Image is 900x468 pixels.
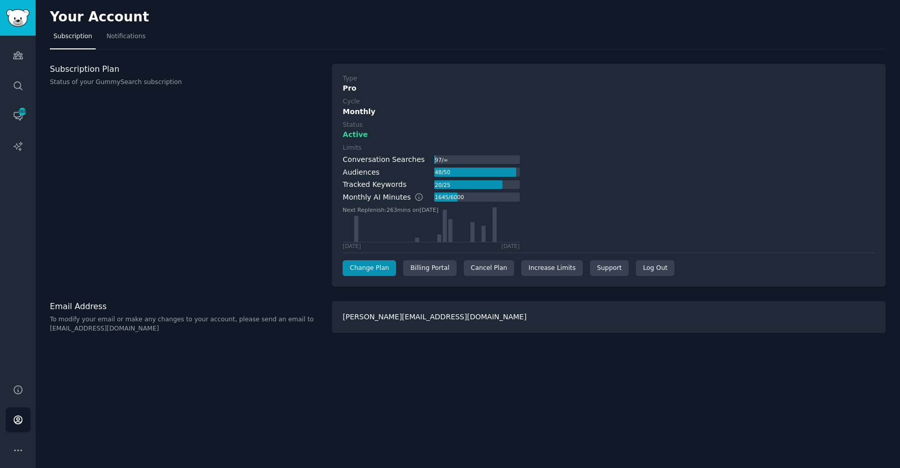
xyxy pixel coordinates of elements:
[590,260,629,277] a: Support
[464,260,514,277] div: Cancel Plan
[343,192,434,203] div: Monthly AI Minutes
[332,301,886,333] div: [PERSON_NAME][EMAIL_ADDRESS][DOMAIN_NAME]
[403,260,457,277] div: Billing Portal
[103,29,149,49] a: Notifications
[50,9,149,25] h2: Your Account
[50,29,96,49] a: Subscription
[343,179,406,190] div: Tracked Keywords
[6,9,30,27] img: GummySearch logo
[53,32,92,41] span: Subscription
[6,103,31,128] a: 388
[343,144,361,153] div: Limits
[343,121,362,130] div: Status
[50,315,321,333] p: To modify your email or make any changes to your account, please send an email to [EMAIL_ADDRESS]...
[343,83,875,94] div: Pro
[343,97,359,106] div: Cycle
[50,78,321,87] p: Status of your GummySearch subscription
[434,168,452,177] div: 48 / 50
[343,206,438,213] text: Next Replenish: 263 mins on [DATE]
[343,74,357,84] div: Type
[50,64,321,74] h3: Subscription Plan
[18,108,27,115] span: 388
[434,192,465,202] div: 1645 / 6000
[343,154,425,165] div: Conversation Searches
[343,260,396,277] a: Change Plan
[501,242,520,250] div: [DATE]
[434,155,449,164] div: 97 / ∞
[521,260,583,277] a: Increase Limits
[343,106,875,117] div: Monthly
[434,180,452,189] div: 20 / 25
[343,242,361,250] div: [DATE]
[343,129,368,140] span: Active
[50,301,321,312] h3: Email Address
[636,260,674,277] div: Log Out
[343,167,379,178] div: Audiences
[106,32,146,41] span: Notifications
